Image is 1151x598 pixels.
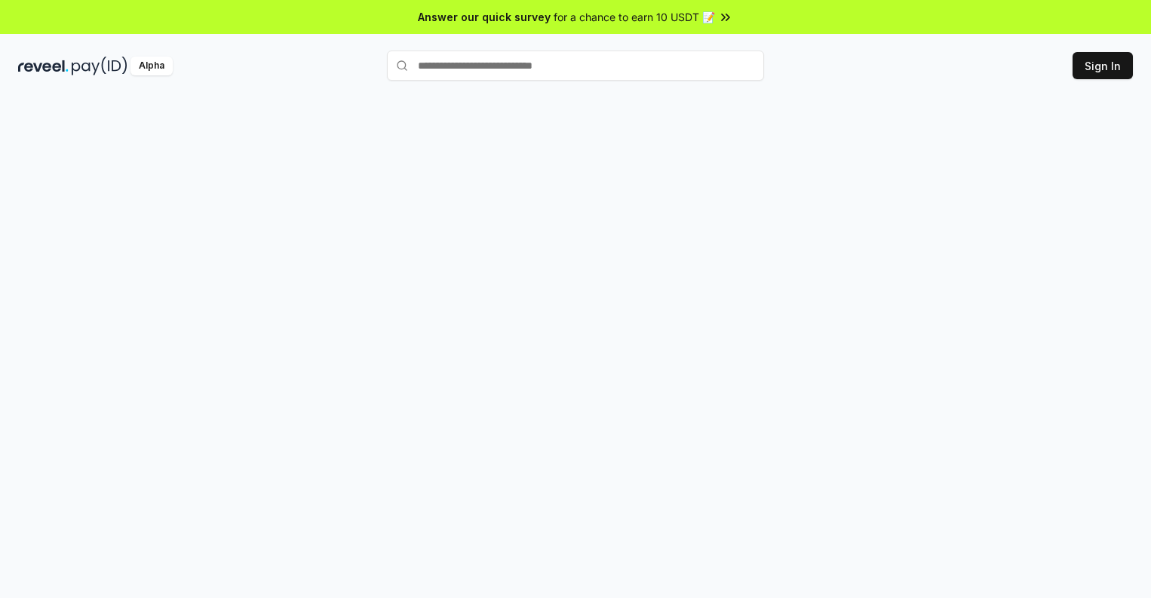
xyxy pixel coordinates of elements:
[418,9,551,25] span: Answer our quick survey
[72,57,127,75] img: pay_id
[18,57,69,75] img: reveel_dark
[130,57,173,75] div: Alpha
[1073,52,1133,79] button: Sign In
[554,9,715,25] span: for a chance to earn 10 USDT 📝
